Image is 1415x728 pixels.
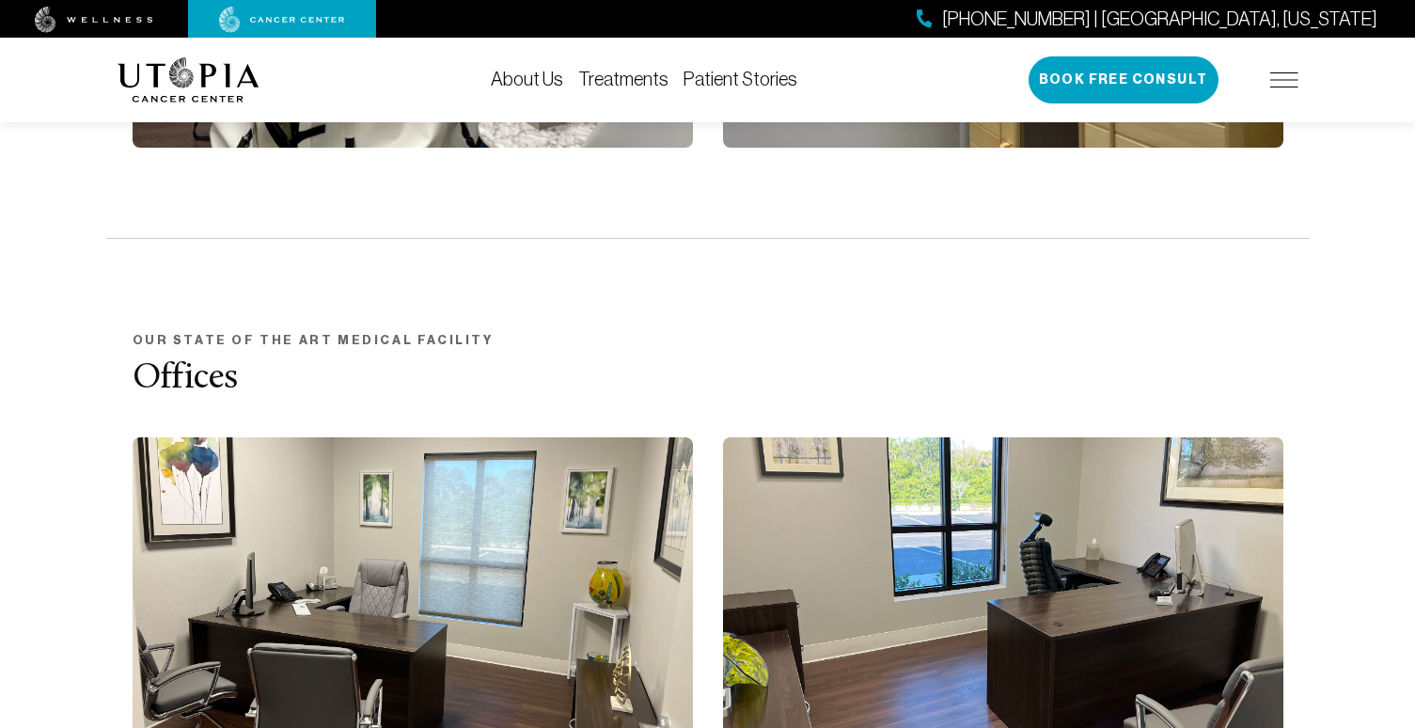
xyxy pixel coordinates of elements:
[219,7,345,33] img: cancer center
[942,6,1377,33] span: [PHONE_NUMBER] | [GEOGRAPHIC_DATA], [US_STATE]
[1029,56,1218,103] button: Book Free Consult
[118,57,259,103] img: logo
[133,329,1283,352] span: OUR STATE OF THE ART MEDICAL FACILITY
[35,7,153,33] img: wellness
[684,69,797,89] a: Patient Stories
[578,69,668,89] a: Treatments
[133,359,1283,399] h2: Offices
[1270,72,1298,87] img: icon-hamburger
[917,6,1377,33] a: [PHONE_NUMBER] | [GEOGRAPHIC_DATA], [US_STATE]
[491,69,563,89] a: About Us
